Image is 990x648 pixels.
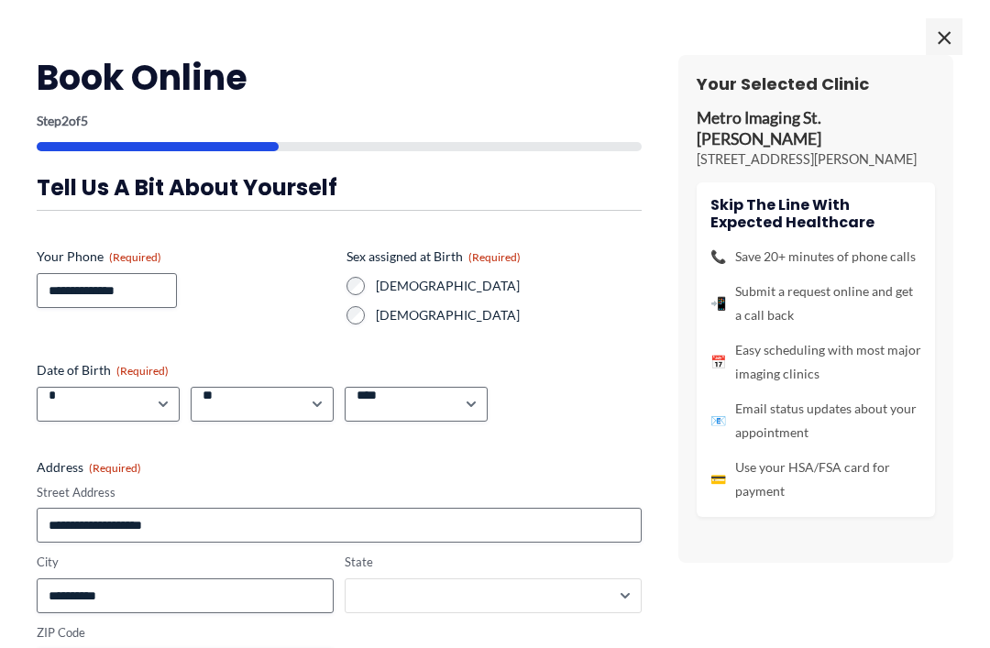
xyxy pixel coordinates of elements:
label: State [345,554,642,571]
span: 📅 [710,350,726,374]
span: 📲 [710,291,726,315]
li: Submit a request online and get a call back [710,280,921,327]
li: Use your HSA/FSA card for payment [710,456,921,503]
span: 📞 [710,245,726,269]
span: (Required) [116,364,169,378]
h3: Tell us a bit about yourself [37,173,642,202]
legend: Date of Birth [37,361,169,379]
p: [STREET_ADDRESS][PERSON_NAME] [697,150,935,169]
label: ZIP Code [37,624,334,642]
span: (Required) [468,250,521,264]
label: [DEMOGRAPHIC_DATA] [376,277,642,295]
li: Email status updates about your appointment [710,397,921,445]
label: City [37,554,334,571]
h4: Skip the line with Expected Healthcare [710,196,921,231]
label: [DEMOGRAPHIC_DATA] [376,306,642,324]
span: 2 [61,113,69,128]
span: 5 [81,113,88,128]
h3: Your Selected Clinic [697,73,935,94]
p: Step of [37,115,642,127]
legend: Sex assigned at Birth [346,247,521,266]
li: Easy scheduling with most major imaging clinics [710,338,921,386]
legend: Address [37,458,141,477]
label: Street Address [37,484,642,501]
label: Your Phone [37,247,332,266]
li: Save 20+ minutes of phone calls [710,245,921,269]
span: 💳 [710,467,726,491]
p: Metro Imaging St. [PERSON_NAME] [697,108,935,150]
span: × [926,18,962,55]
span: 📧 [710,409,726,433]
span: (Required) [89,461,141,475]
h2: Book Online [37,55,642,100]
span: (Required) [109,250,161,264]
